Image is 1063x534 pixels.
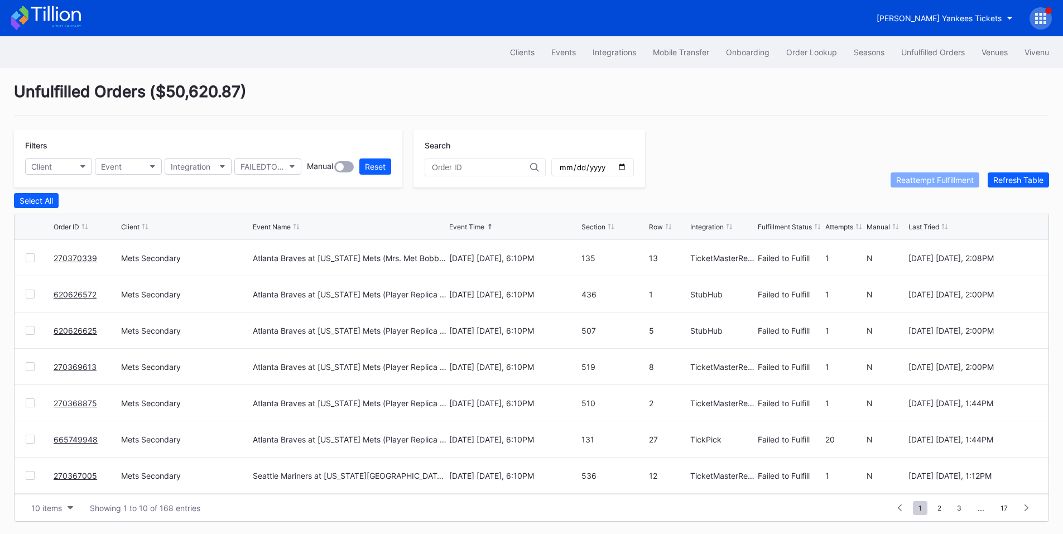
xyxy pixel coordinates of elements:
div: Failed to Fulfill [758,435,822,444]
div: Seattle Mariners at [US_STATE][GEOGRAPHIC_DATA] ([PERSON_NAME][GEOGRAPHIC_DATA] Replica Giveaway/... [253,471,446,480]
div: Client [31,162,52,171]
span: 2 [932,501,947,515]
div: Unfulfilled Orders ( $50,620.87 ) [14,82,1049,116]
input: Order ID [432,163,530,172]
div: Events [551,47,576,57]
button: [PERSON_NAME] Yankees Tickets [868,8,1021,28]
a: Order Lookup [778,42,845,62]
a: Vivenu [1016,42,1057,62]
div: Manual [867,223,890,231]
div: FAILEDTOFULFILL [241,162,284,171]
div: Order ID [54,223,79,231]
div: Select All [20,196,53,205]
button: Venues [973,42,1016,62]
div: Event Name [253,223,291,231]
div: Failed to Fulfill [758,290,822,299]
div: N [867,398,905,408]
div: [DATE] [DATE], 1:44PM [908,398,1037,408]
div: Failed to Fulfill [758,471,822,480]
div: 519 [581,362,646,372]
div: 1 [825,362,864,372]
div: [DATE] [DATE], 2:00PM [908,362,1037,372]
div: Mets Secondary [121,435,250,444]
div: Atlanta Braves at [US_STATE] Mets (Player Replica Jersey Giveaway) [253,398,446,408]
div: [DATE] [DATE], 6:10PM [449,362,578,372]
div: Fulfillment Status [758,223,812,231]
div: Reattempt Fulfillment [896,175,974,185]
button: Mobile Transfer [644,42,718,62]
div: Mets Secondary [121,362,250,372]
div: [DATE] [DATE], 6:10PM [449,290,578,299]
button: Refresh Table [988,172,1049,187]
a: 270370339 [54,253,97,263]
div: 536 [581,471,646,480]
button: Select All [14,193,59,208]
button: Seasons [845,42,893,62]
div: 12 [649,471,687,480]
div: Failed to Fulfill [758,362,822,372]
a: 270367005 [54,471,97,480]
span: 3 [951,501,967,515]
button: Onboarding [718,42,778,62]
div: [DATE] [DATE], 6:10PM [449,326,578,335]
div: 131 [581,435,646,444]
span: 17 [995,501,1013,515]
div: 135 [581,253,646,263]
div: Order Lookup [786,47,837,57]
div: 507 [581,326,646,335]
div: 1 [825,290,864,299]
div: Mets Secondary [121,398,250,408]
div: StubHub [690,326,755,335]
div: Unfulfilled Orders [901,47,965,57]
button: 10 items [26,501,79,516]
div: 5 [649,326,687,335]
div: Integration [690,223,724,231]
div: 1 [649,290,687,299]
div: Atlanta Braves at [US_STATE] Mets (Player Replica Jersey Giveaway) [253,326,446,335]
button: Event [95,158,162,175]
a: Integrations [584,42,644,62]
div: [DATE] [DATE], 6:10PM [449,471,578,480]
div: Manual [307,161,333,172]
div: 510 [581,398,646,408]
div: 8 [649,362,687,372]
div: TicketMasterResale [690,471,755,480]
div: Event Time [449,223,484,231]
div: 13 [649,253,687,263]
div: Reset [365,162,386,171]
div: [DATE] [DATE], 6:10PM [449,398,578,408]
div: 1 [825,471,864,480]
a: 620626625 [54,326,97,335]
div: Atlanta Braves at [US_STATE] Mets (Player Replica Jersey Giveaway) [253,290,446,299]
div: [DATE] [DATE], 1:12PM [908,471,1037,480]
div: 1 [825,326,864,335]
div: Failed to Fulfill [758,398,822,408]
div: Refresh Table [993,175,1043,185]
button: Integration [165,158,232,175]
a: 620626572 [54,290,97,299]
div: Row [649,223,663,231]
button: Unfulfilled Orders [893,42,973,62]
div: [DATE] [DATE], 2:00PM [908,326,1037,335]
div: TickPick [690,435,755,444]
div: Mets Secondary [121,326,250,335]
a: Events [543,42,584,62]
div: [DATE] [DATE], 2:08PM [908,253,1037,263]
a: 270369613 [54,362,97,372]
div: Mobile Transfer [653,47,709,57]
div: 27 [649,435,687,444]
div: Search [425,141,634,150]
div: [PERSON_NAME] Yankees Tickets [877,13,1002,23]
div: Mets Secondary [121,471,250,480]
div: [DATE] [DATE], 6:10PM [449,435,578,444]
button: Clients [502,42,543,62]
div: Failed to Fulfill [758,326,822,335]
button: Client [25,158,92,175]
div: N [867,326,905,335]
div: [DATE] [DATE], 6:10PM [449,253,578,263]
